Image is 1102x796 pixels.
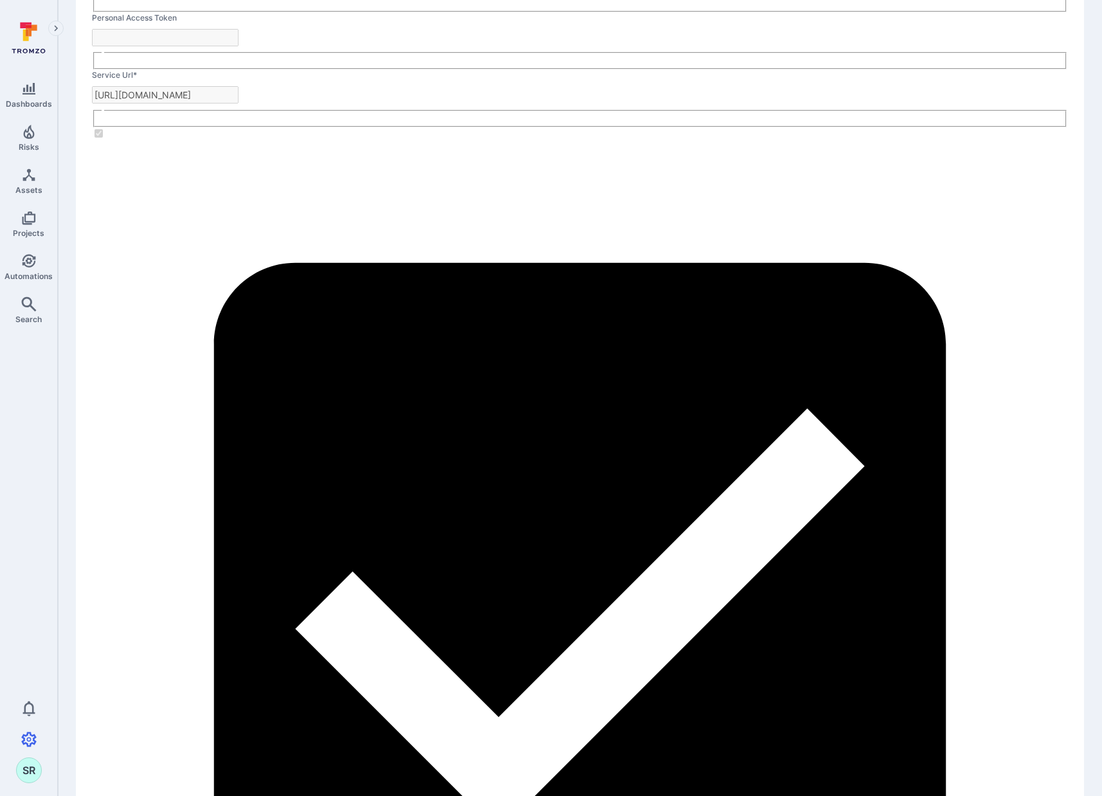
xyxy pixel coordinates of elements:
span: Dashboards [6,99,52,109]
button: Expand navigation menu [48,21,64,36]
div: Saurabh Raje [16,757,42,783]
label: service url * [92,69,1068,81]
span: Search [15,314,42,324]
label: Personal access token [92,12,1068,24]
i: Expand navigation menu [51,23,60,34]
span: Assets [15,185,42,195]
span: Automations [5,271,53,281]
span: Projects [13,228,44,238]
input: https://tromzo.atlassian.net/ [92,86,239,104]
button: SR [16,757,42,783]
span: Risks [19,142,39,152]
